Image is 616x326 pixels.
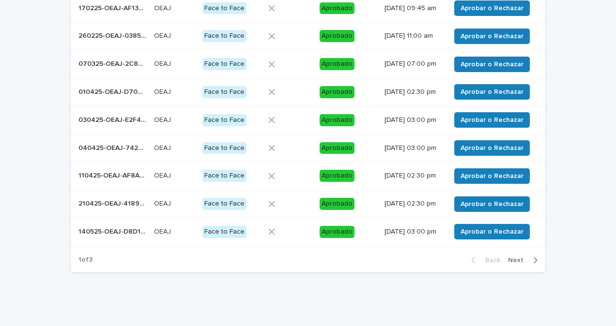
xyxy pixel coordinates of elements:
div: Aprobado [320,58,354,70]
div: Aprobado [320,2,354,15]
p: [DATE] 11:00 am [385,32,443,40]
p: [DATE] 03:00 pm [385,116,443,124]
p: OEAJ [154,2,173,13]
div: Aprobado [320,170,354,182]
span: Aprobar o Rechazar [461,115,524,125]
span: Aprobar o Rechazar [461,3,524,13]
div: Aprobado [320,198,354,210]
button: Aprobar o Rechazar [454,140,530,156]
div: Aprobado [320,30,354,42]
tr: 010425-OEAJ-D70B08010425-OEAJ-D70B08 OEAJOEAJ Face to FaceAprobado[DATE] 02:30 pmAprobar o Rechazar [71,78,545,106]
tr: 040425-OEAJ-74232F040425-OEAJ-74232F OEAJOEAJ Face to FaceAprobado[DATE] 03:00 pmAprobar o Rechazar [71,134,545,162]
div: Aprobado [320,86,354,98]
p: 260225-OEAJ-03856D [78,30,148,40]
p: 070325-OEAJ-2C8063 [78,58,148,68]
p: OEAJ [154,170,173,180]
tr: 070325-OEAJ-2C8063070325-OEAJ-2C8063 OEAJOEAJ Face to FaceAprobado[DATE] 07:00 pmAprobar o Rechazar [71,50,545,78]
tr: 140525-OEAJ-D8D147140525-OEAJ-D8D147 OEAJOEAJ Face to FaceAprobado[DATE] 03:00 pmAprobar o Rechazar [71,218,545,246]
div: Face to Face [202,170,246,182]
p: OEAJ [154,114,173,124]
p: OEAJ [154,86,173,96]
div: Aprobado [320,142,354,154]
p: [DATE] 02:30 pm [385,200,443,208]
p: 210425-OEAJ-4189E9 [78,198,148,208]
p: [DATE] 02:30 pm [385,88,443,96]
div: Face to Face [202,226,246,238]
span: Aprobar o Rechazar [461,171,524,181]
p: 140525-OEAJ-D8D147 [78,226,148,236]
div: Aprobado [320,226,354,238]
button: Aprobar o Rechazar [454,84,530,100]
button: Aprobar o Rechazar [454,196,530,212]
div: Face to Face [202,142,246,154]
p: [DATE] 09:45 am [385,4,443,13]
span: Aprobar o Rechazar [461,227,524,237]
p: OEAJ [154,30,173,40]
p: 030425-OEAJ-E2F477 [78,114,148,124]
p: [DATE] 03:00 pm [385,228,443,236]
p: OEAJ [154,198,173,208]
div: Face to Face [202,86,246,98]
span: Aprobar o Rechazar [461,31,524,41]
span: Aprobar o Rechazar [461,59,524,69]
tr: 110425-OEAJ-AF8A6A110425-OEAJ-AF8A6A OEAJOEAJ Face to FaceAprobado[DATE] 02:30 pmAprobar o Rechazar [71,162,545,190]
button: Back [463,256,504,265]
p: [DATE] 03:00 pm [385,144,443,152]
button: Aprobar o Rechazar [454,0,530,16]
p: 1 of 3 [71,248,100,272]
button: Aprobar o Rechazar [454,112,530,128]
p: [DATE] 02:30 pm [385,172,443,180]
span: Aprobar o Rechazar [461,199,524,209]
button: Aprobar o Rechazar [454,224,530,239]
p: OEAJ [154,142,173,152]
p: OEAJ [154,58,173,68]
p: 170225-OEAJ-AF1377 [78,2,148,13]
button: Aprobar o Rechazar [454,57,530,72]
tr: 260225-OEAJ-03856D260225-OEAJ-03856D OEAJOEAJ Face to FaceAprobado[DATE] 11:00 amAprobar o Rechazar [71,22,545,50]
p: [DATE] 07:00 pm [385,60,443,68]
tr: 210425-OEAJ-4189E9210425-OEAJ-4189E9 OEAJOEAJ Face to FaceAprobado[DATE] 02:30 pmAprobar o Rechazar [71,190,545,218]
div: Face to Face [202,2,246,15]
tr: 030425-OEAJ-E2F477030425-OEAJ-E2F477 OEAJOEAJ Face to FaceAprobado[DATE] 03:00 pmAprobar o Rechazar [71,106,545,134]
span: Back [479,257,500,264]
div: Face to Face [202,30,246,42]
span: Next [508,257,529,264]
span: Aprobar o Rechazar [461,143,524,153]
button: Aprobar o Rechazar [454,29,530,44]
button: Aprobar o Rechazar [454,168,530,184]
button: Next [504,256,545,265]
div: Aprobado [320,114,354,126]
p: 010425-OEAJ-D70B08 [78,86,148,96]
p: 040425-OEAJ-74232F [78,142,148,152]
span: Aprobar o Rechazar [461,87,524,97]
p: 110425-OEAJ-AF8A6A [78,170,148,180]
div: Face to Face [202,58,246,70]
div: Face to Face [202,114,246,126]
div: Face to Face [202,198,246,210]
p: OEAJ [154,226,173,236]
